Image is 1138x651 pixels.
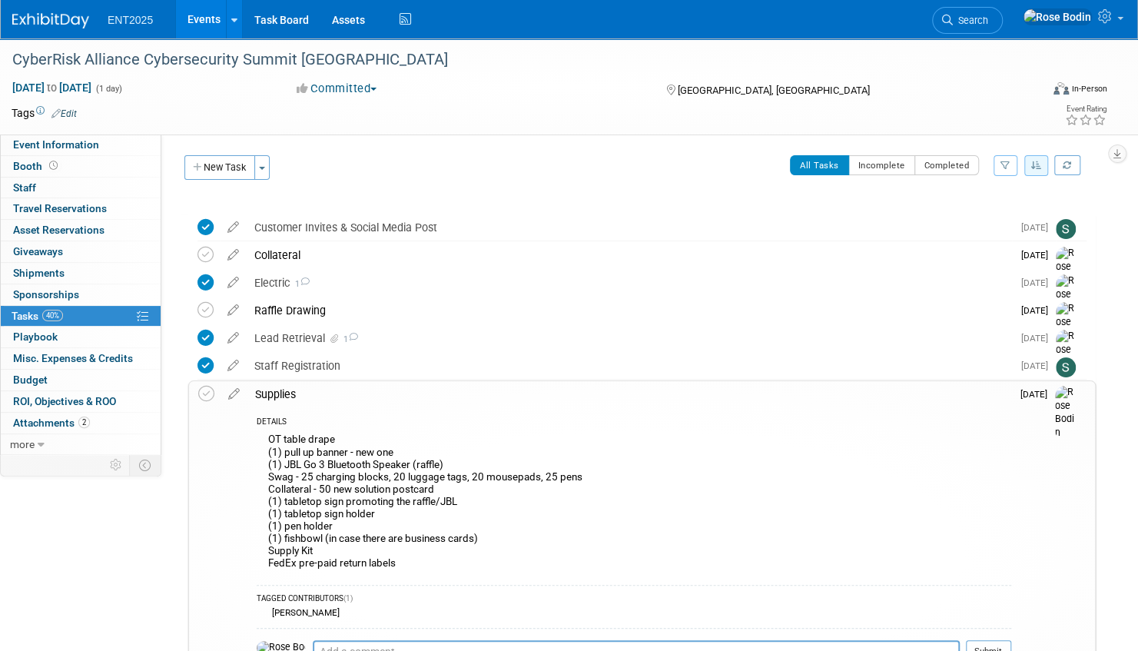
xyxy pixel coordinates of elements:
[677,85,869,96] span: [GEOGRAPHIC_DATA], [GEOGRAPHIC_DATA]
[341,334,358,344] span: 1
[1056,357,1076,377] img: Stephanie Silva
[1,413,161,433] a: Attachments2
[1,348,161,369] a: Misc. Expenses & Credits
[290,279,310,289] span: 1
[247,214,1012,241] div: Customer Invites & Social Media Post
[13,224,105,236] span: Asset Reservations
[790,155,849,175] button: All Tasks
[1,284,161,305] a: Sponsorships
[291,81,383,97] button: Committed
[268,607,340,618] div: [PERSON_NAME]
[247,381,1011,407] div: Supplies
[1,178,161,198] a: Staff
[1054,155,1080,175] a: Refresh
[1053,82,1069,95] img: Format-Inperson.png
[221,387,247,401] a: edit
[247,270,1012,296] div: Electric
[1,241,161,262] a: Giveaways
[13,374,48,386] span: Budget
[220,221,247,234] a: edit
[184,155,255,180] button: New Task
[13,395,116,407] span: ROI, Objectives & ROO
[1021,277,1056,288] span: [DATE]
[1021,360,1056,371] span: [DATE]
[247,297,1012,324] div: Raffle Drawing
[78,417,90,428] span: 2
[12,13,89,28] img: ExhibitDay
[10,438,35,450] span: more
[13,160,61,172] span: Booth
[247,242,1012,268] div: Collateral
[13,245,63,257] span: Giveaways
[1,220,161,241] a: Asset Reservations
[103,455,130,475] td: Personalize Event Tab Strip
[220,304,247,317] a: edit
[220,359,247,373] a: edit
[1020,389,1055,400] span: [DATE]
[220,276,247,290] a: edit
[1056,247,1079,301] img: Rose Bodin
[257,417,1011,430] div: DETAILS
[1056,330,1079,384] img: Rose Bodin
[51,108,77,119] a: Edit
[1,263,161,284] a: Shipments
[1021,305,1056,316] span: [DATE]
[12,81,92,95] span: [DATE] [DATE]
[1065,105,1106,113] div: Event Rating
[247,353,1012,379] div: Staff Registration
[220,248,247,262] a: edit
[1071,83,1107,95] div: In-Person
[13,267,65,279] span: Shipments
[13,181,36,194] span: Staff
[257,593,1011,606] div: TAGGED CONTRIBUTORS
[95,84,122,94] span: (1 day)
[1,370,161,390] a: Budget
[7,46,1014,74] div: CyberRisk Alliance Cybersecurity Summit [GEOGRAPHIC_DATA]
[108,14,153,26] span: ENT2025
[914,155,980,175] button: Completed
[45,81,59,94] span: to
[247,325,1012,351] div: Lead Retrieval
[257,430,1011,577] div: OT table drape (1) pull up banner - new one (1) JBL Go 3 Bluetooth Speaker (raffle) Swag - 25 cha...
[12,310,63,322] span: Tasks
[1,391,161,412] a: ROI, Objectives & ROO
[1,156,161,177] a: Booth
[1,306,161,327] a: Tasks40%
[130,455,161,475] td: Toggle Event Tabs
[1,198,161,219] a: Travel Reservations
[1023,8,1092,25] img: Rose Bodin
[13,202,107,214] span: Travel Reservations
[13,352,133,364] span: Misc. Expenses & Credits
[13,288,79,301] span: Sponsorships
[1021,333,1056,344] span: [DATE]
[953,15,988,26] span: Search
[1021,250,1056,261] span: [DATE]
[1056,219,1076,239] img: Stephanie Silva
[1,135,161,155] a: Event Information
[42,310,63,321] span: 40%
[944,80,1107,103] div: Event Format
[848,155,915,175] button: Incomplete
[1056,274,1079,329] img: Rose Bodin
[1021,222,1056,233] span: [DATE]
[1055,386,1078,440] img: Rose Bodin
[13,417,90,429] span: Attachments
[1056,302,1079,357] img: Rose Bodin
[13,330,58,343] span: Playbook
[12,105,77,121] td: Tags
[932,7,1003,34] a: Search
[13,138,99,151] span: Event Information
[343,594,353,603] span: (1)
[46,160,61,171] span: Booth not reserved yet
[220,331,247,345] a: edit
[1,434,161,455] a: more
[1,327,161,347] a: Playbook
